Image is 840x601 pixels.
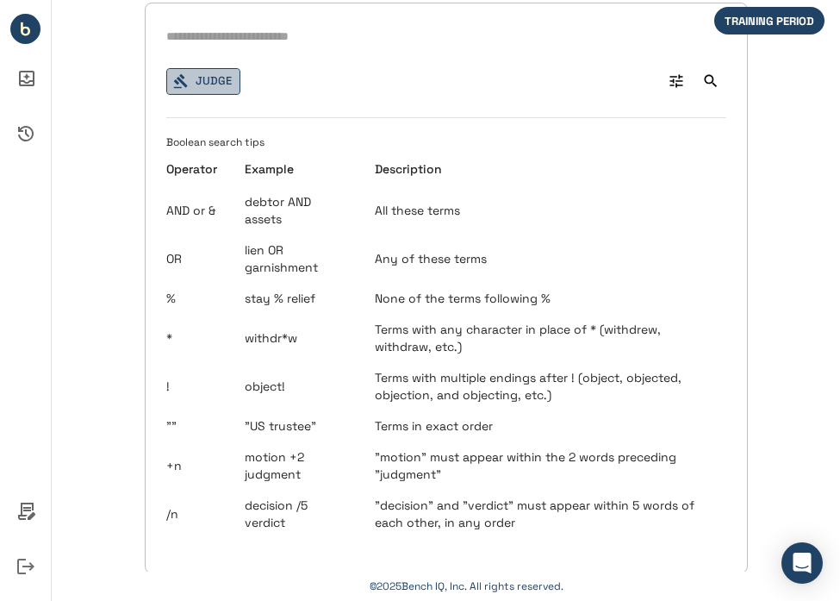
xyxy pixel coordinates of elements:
[361,441,726,490] td: "motion" must appear within the 2 words preceding "judgment"
[231,441,361,490] td: motion +2 judgment
[166,135,264,163] span: Boolean search tips
[781,542,823,584] div: Open Intercom Messenger
[231,186,361,235] td: debtor AND assets
[231,362,361,410] td: object!
[166,235,231,283] td: OR
[695,66,726,97] button: Search
[166,490,231,538] td: /n
[361,490,726,538] td: "decision" and "verdict" must appear within 5 words of each other, in any order
[166,441,231,490] td: +n
[361,235,726,283] td: Any of these terms
[661,66,692,97] button: Advanced Search
[166,410,231,441] td: ""
[361,410,726,441] td: Terms in exact order
[231,283,361,314] td: stay % relief
[231,490,361,538] td: decision /5 verdict
[361,186,726,235] td: All these terms
[166,362,231,410] td: !
[714,7,833,34] div: We are not billing you for your initial period of in-app activity.
[361,362,726,410] td: Terms with multiple endings after ! (object, objected, objection, and objecting, etc.)
[166,283,231,314] td: %
[231,152,361,186] th: Example
[166,68,240,95] button: Judge
[166,152,231,186] th: Operator
[231,410,361,441] td: "US trustee"
[714,14,824,28] span: TRAINING PERIOD
[166,186,231,235] td: AND or &
[231,314,361,362] td: withdr*w
[361,283,726,314] td: None of the terms following %
[231,235,361,283] td: lien OR garnishment
[361,152,726,186] th: Description
[361,314,726,362] td: Terms with any character in place of * (withdrew, withdraw, etc.)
